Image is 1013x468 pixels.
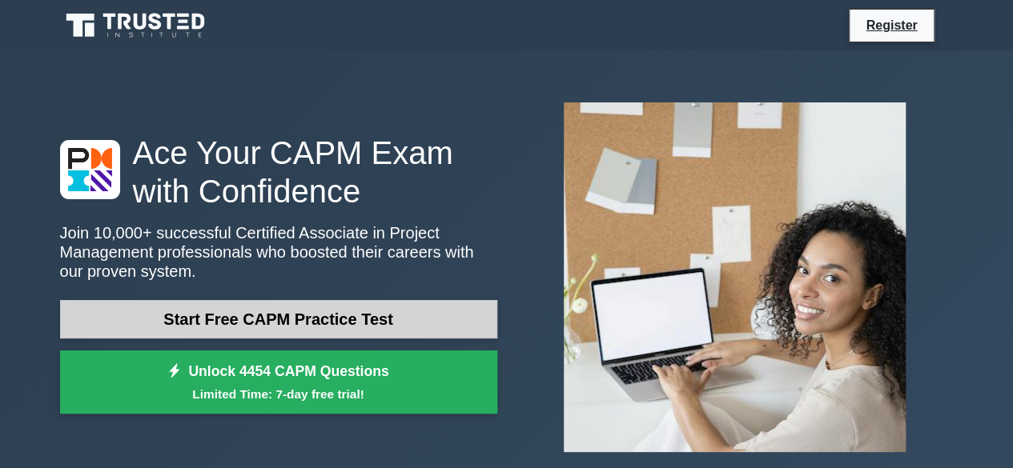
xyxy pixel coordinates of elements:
a: Unlock 4454 CAPM QuestionsLimited Time: 7-day free trial! [60,350,497,414]
small: Limited Time: 7-day free trial! [80,385,477,403]
p: Join 10,000+ successful Certified Associate in Project Management professionals who boosted their... [60,223,497,281]
a: Start Free CAPM Practice Test [60,300,497,338]
a: Register [856,15,927,35]
h1: Ace Your CAPM Exam with Confidence [60,134,497,210]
